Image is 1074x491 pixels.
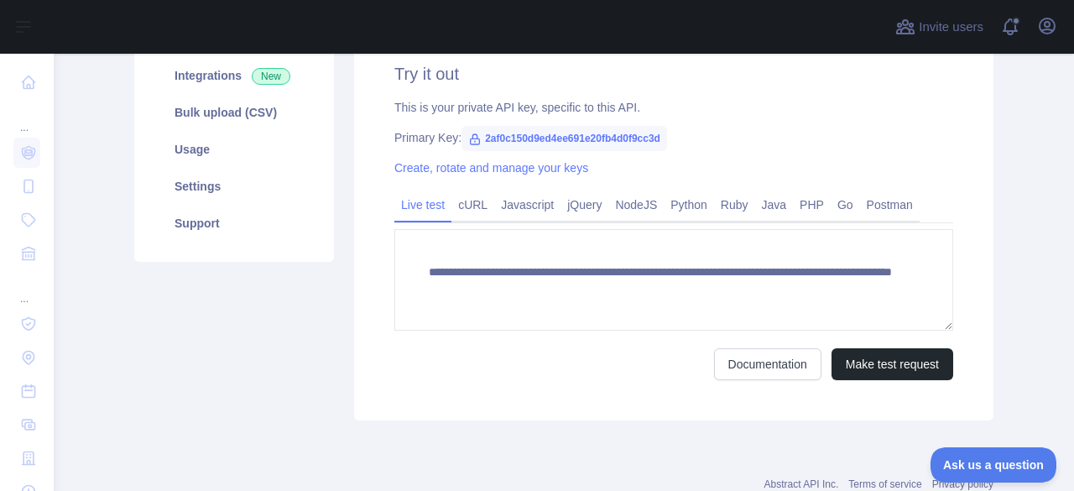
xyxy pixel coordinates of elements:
div: Primary Key: [394,129,953,146]
button: Make test request [832,348,953,380]
div: ... [13,272,40,306]
span: 2af0c150d9ed4ee691e20fb4d0f9cc3d [461,126,667,151]
a: Bulk upload (CSV) [154,94,314,131]
a: Postman [860,191,920,218]
a: Python [664,191,714,218]
a: Integrations New [154,57,314,94]
a: Support [154,205,314,242]
span: New [252,68,290,85]
div: This is your private API key, specific to this API. [394,99,953,116]
a: Privacy policy [932,478,993,490]
a: Live test [394,191,451,218]
a: Go [831,191,860,218]
span: Invite users [919,18,983,37]
a: Ruby [714,191,755,218]
a: Settings [154,168,314,205]
a: jQuery [560,191,608,218]
h2: Try it out [394,62,953,86]
a: Create, rotate and manage your keys [394,161,588,175]
a: Terms of service [848,478,921,490]
a: PHP [793,191,831,218]
div: ... [13,101,40,134]
a: Documentation [714,348,821,380]
a: Usage [154,131,314,168]
a: Javascript [494,191,560,218]
a: Abstract API Inc. [764,478,839,490]
a: Java [755,191,794,218]
button: Invite users [892,13,987,40]
a: cURL [451,191,494,218]
iframe: Toggle Customer Support [931,447,1057,483]
a: NodeJS [608,191,664,218]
